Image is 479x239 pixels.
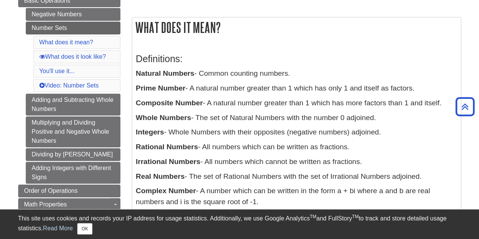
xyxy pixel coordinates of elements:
span: Order of Operations [24,187,78,194]
a: Math Properties [18,198,120,211]
b: Complex Number [136,187,196,195]
b: Rational Numbers [136,143,198,151]
h2: What does it mean? [132,17,461,37]
button: Close [77,223,92,234]
span: Math Properties [24,201,67,208]
b: Integers [136,128,164,136]
b: Natural Numbers [136,69,195,77]
div: This site uses cookies and records your IP address for usage statistics. Additionally, we use Goo... [18,214,461,234]
p: - The set of Rational Numbers with the set of Irrational Numbers adjoined. [136,171,457,182]
p: - A natural number greater than 1 which has only 1 and itself as factors. [136,83,457,94]
a: Order of Operations [18,184,120,197]
b: Whole Numbers [136,114,191,122]
a: Video: Number Sets [39,82,99,89]
p: - The set of Natural Numbers with the number 0 adjoined. [136,112,457,123]
p: - All numbers which cannot be written as fractions. [136,156,457,167]
b: Irrational Numbers [136,158,201,166]
a: Adding and Subtracting Whole Numbers [26,94,120,116]
p: - A natural number greater than 1 which has more factors than 1 and itself. [136,98,457,109]
b: Prime Number [136,84,186,92]
h3: Definitions: [136,53,457,64]
a: What does it mean? [39,39,93,45]
p: - A number which can be written in the form a + bi where a and b are real numbers and i is the sq... [136,186,457,208]
a: Read More [43,225,73,231]
b: Composite Number [136,99,203,107]
sup: TM [352,214,359,219]
b: Real Numbers [136,172,185,180]
a: Negative Numbers [26,8,120,21]
a: Adding Integers with Different Signs [26,162,120,184]
a: You'll use it... [39,68,75,74]
p: - All numbers which can be written as fractions. [136,142,457,153]
a: What does it look like? [39,53,106,60]
p: - Whole Numbers with their opposites (negative numbers) adjoined. [136,127,457,138]
a: Dividing by [PERSON_NAME] [26,148,120,161]
a: Multiplying and Dividing Positive and Negative Whole Numbers [26,116,120,147]
a: Back to Top [453,102,477,112]
p: - Common counting numbers. [136,68,457,79]
sup: TM [310,214,316,219]
a: Number Sets [26,22,120,34]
